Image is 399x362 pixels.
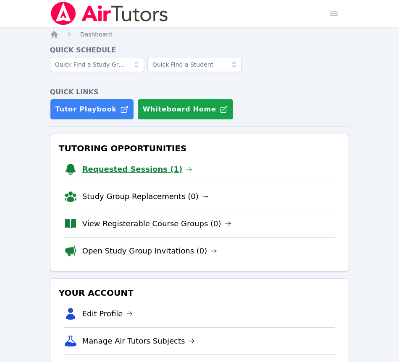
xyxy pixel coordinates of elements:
[50,87,349,97] h4: Quick Links
[137,99,234,120] button: Whiteboard Home
[57,285,342,300] h3: Your Account
[50,99,134,120] a: Tutor Playbook
[50,30,349,39] nav: Breadcrumb
[80,31,112,38] span: Dashboard
[82,245,218,257] a: Open Study Group Invitations (0)
[50,45,349,55] h4: Quick Schedule
[82,163,193,175] a: Requested Sessions (1)
[80,30,112,39] a: Dashboard
[82,218,231,230] a: View Registerable Course Groups (0)
[57,141,342,156] h3: Tutoring Opportunities
[147,57,241,72] input: Quick Find a Student
[82,191,209,202] a: Study Group Replacements (0)
[50,2,169,25] img: Air Tutors
[82,308,133,320] a: Edit Profile
[82,335,195,347] a: Manage Air Tutors Subjects
[50,57,144,72] input: Quick Find a Study Group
